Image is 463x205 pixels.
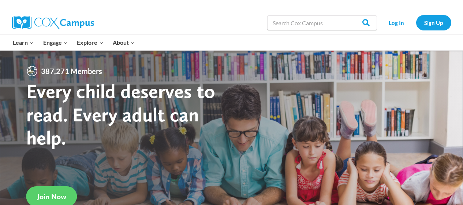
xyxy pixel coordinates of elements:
span: 387,271 Members [38,65,105,77]
span: Explore [77,38,103,47]
span: About [113,38,135,47]
nav: Secondary Navigation [381,15,451,30]
a: Log In [381,15,412,30]
span: Engage [43,38,68,47]
span: Learn [13,38,34,47]
span: Join Now [37,192,66,201]
strong: Every child deserves to read. Every adult can help. [26,79,215,149]
a: Sign Up [416,15,451,30]
input: Search Cox Campus [267,15,377,30]
nav: Primary Navigation [8,35,139,50]
img: Cox Campus [12,16,94,29]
